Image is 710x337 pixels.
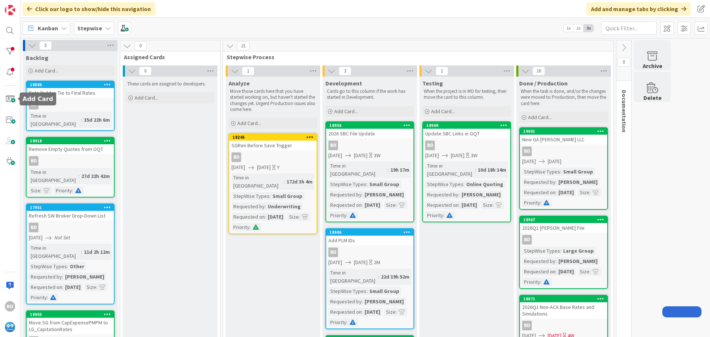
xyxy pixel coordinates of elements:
[363,201,382,209] div: [DATE]
[574,24,584,32] span: 2x
[27,211,114,220] div: Refresh SW Broker Drop-Down List
[520,216,607,223] div: 18967
[326,141,413,150] div: BD
[379,273,411,281] div: 22d 19h 52m
[299,213,300,221] span: :
[62,273,63,281] span: :
[229,134,317,141] div: 18246
[532,67,545,75] span: 16
[522,188,555,196] div: Requested on
[29,293,47,301] div: Priority
[5,5,15,15] img: Visit kanbanzone.com
[476,166,508,174] div: 10d 18h 14m
[326,229,413,245] div: 18906Add PLM IDs
[520,146,607,156] div: BD
[285,178,314,186] div: 172d 3h 4m
[368,287,401,295] div: Small Group
[47,293,48,301] span: :
[326,129,413,138] div: 2026 SBC File Update
[589,188,591,196] span: :
[54,186,72,195] div: Priority
[362,201,363,209] span: :
[231,223,250,231] div: Priority
[363,308,382,316] div: [DATE]
[266,213,285,221] div: [DATE]
[555,178,557,186] span: :
[40,186,41,195] span: :
[346,318,348,326] span: :
[422,80,443,87] span: Testing
[555,188,557,196] span: :
[30,205,114,210] div: 17951
[326,122,413,129] div: 18956
[237,41,250,50] span: 21
[230,88,316,112] p: Move those cards here that you have started working on, but haven't started the changes yet. Urge...
[520,302,607,319] div: 2026Q1 Non-ACA Base Rates and Simulations
[68,262,86,270] div: Other
[460,201,479,209] div: [DATE]
[540,278,541,286] span: :
[242,67,254,75] span: 1
[134,41,147,50] span: 0
[80,172,112,180] div: 27d 22h 42m
[520,296,607,302] div: 18871
[328,247,338,257] div: BD
[277,164,280,171] div: Y
[29,262,67,270] div: StepWise Types
[339,67,351,75] span: 3
[396,308,397,316] span: :
[561,247,596,255] div: Large Group
[265,202,266,210] span: :
[27,204,114,220] div: 17951Refresh SW Broker Drop-Down List
[135,94,158,101] span: Add Card...
[39,41,52,50] span: 5
[30,82,114,87] div: 18886
[328,152,342,159] span: [DATE]
[229,152,317,162] div: BD
[557,257,599,265] div: [PERSON_NAME]
[26,54,48,61] span: Backlog
[231,152,241,162] div: BD
[266,202,302,210] div: Underwriting
[328,308,362,316] div: Requested on
[520,296,607,319] div: 188712026Q1 Non-ACA Base Rates and Simulations
[29,273,62,281] div: Requested by
[520,216,607,233] div: 189672026Q1 [PERSON_NAME] File
[522,178,555,186] div: Requested by
[471,152,477,159] div: 3W
[27,223,114,232] div: BD
[328,269,378,285] div: Time in [GEOGRAPHIC_DATA]
[326,236,413,245] div: Add PLM IDs
[578,267,589,276] div: Size
[384,308,396,316] div: Size
[270,192,271,200] span: :
[327,88,413,101] p: Cards go to this column if the work has started in Development.
[396,201,397,209] span: :
[328,287,366,295] div: StepWise Types
[35,67,58,74] span: Add Card...
[366,287,368,295] span: :
[362,191,363,199] span: :
[540,199,541,207] span: :
[425,180,463,188] div: StepWise Types
[388,166,389,174] span: :
[589,267,591,276] span: :
[62,283,63,291] span: :
[378,273,379,281] span: :
[423,122,510,138] div: 18969Update SBC Links in OQT
[271,192,304,200] div: Small Group
[328,201,362,209] div: Requested on
[27,311,114,318] div: 18955
[481,201,493,209] div: Size
[528,114,552,121] span: Add Card...
[522,267,555,276] div: Requested on
[425,201,459,209] div: Requested on
[29,168,78,184] div: Time in [GEOGRAPHIC_DATA]
[643,61,662,70] div: Archive
[522,168,560,176] div: StepWise Types
[362,297,363,306] span: :
[362,308,363,316] span: :
[460,191,503,199] div: [PERSON_NAME]
[139,67,152,75] span: 0
[29,186,40,195] div: Size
